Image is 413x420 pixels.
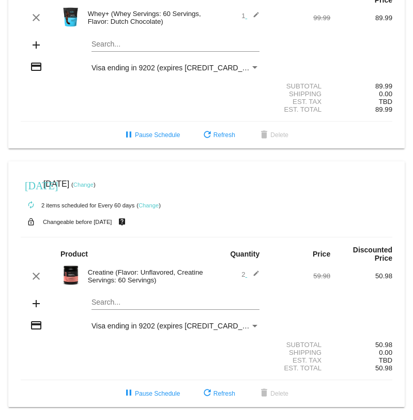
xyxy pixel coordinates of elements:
span: TBD [379,98,392,106]
button: Refresh [193,126,243,144]
div: 89.99 [330,82,392,90]
div: Subtotal [268,341,330,349]
span: Refresh [201,390,235,397]
mat-icon: clear [30,270,42,282]
mat-icon: [DATE] [25,178,37,191]
mat-icon: refresh [201,129,213,142]
button: Pause Schedule [114,384,188,403]
mat-icon: credit_card [30,61,42,73]
span: Visa ending in 9202 (expires [CREDIT_CARD_DATA]) [91,64,265,72]
mat-icon: lock_open [25,215,37,229]
mat-icon: clear [30,11,42,24]
div: 89.99 [330,14,392,22]
div: 50.98 [330,341,392,349]
small: ( ) [71,182,96,188]
span: Refresh [201,131,235,139]
a: Change [73,182,94,188]
mat-icon: edit [247,270,259,282]
span: Delete [258,131,288,139]
div: Subtotal [268,82,330,90]
div: Est. Total [268,106,330,113]
span: 0.00 [379,90,392,98]
mat-select: Payment Method [91,64,259,72]
span: Pause Schedule [123,131,180,139]
mat-icon: live_help [116,215,128,229]
strong: Discounted Price [353,246,392,262]
div: 99.99 [268,14,330,22]
div: 50.98 [330,272,392,280]
button: Refresh [193,384,243,403]
mat-icon: pause [123,129,135,142]
div: Est. Total [268,364,330,372]
div: Shipping [268,349,330,356]
span: 1 [241,12,259,20]
mat-icon: edit [247,11,259,24]
mat-icon: delete [258,387,270,400]
input: Search... [91,40,259,49]
mat-icon: refresh [201,387,213,400]
strong: Price [313,250,330,258]
div: Shipping [268,90,330,98]
button: Pause Schedule [114,126,188,144]
img: Image-1-Carousel-Whey-5lb-Chocolate-no-badge-Transp.png [60,7,81,27]
div: Est. Tax [268,356,330,364]
span: 2 [241,271,259,278]
span: Pause Schedule [123,390,180,397]
button: Delete [250,126,297,144]
span: 0.00 [379,349,392,356]
span: TBD [379,356,392,364]
mat-icon: add [30,297,42,310]
strong: Quantity [230,250,259,258]
small: Changeable before [DATE] [43,219,112,225]
div: Est. Tax [268,98,330,106]
mat-icon: add [30,39,42,51]
a: Change [139,202,159,208]
button: Delete [250,384,297,403]
span: Delete [258,390,288,397]
div: 59.98 [268,272,330,280]
input: Search... [91,298,259,307]
div: Whey+ (Whey Servings: 60 Servings, Flavor: Dutch Chocolate) [83,10,207,25]
strong: Product [60,250,88,258]
small: ( ) [136,202,161,208]
span: Visa ending in 9202 (expires [CREDIT_CARD_DATA]) [91,322,265,330]
mat-icon: credit_card [30,319,42,332]
mat-icon: delete [258,129,270,142]
small: 2 items scheduled for Every 60 days [21,202,134,208]
mat-icon: pause [123,387,135,400]
span: 50.98 [375,364,392,372]
div: Creatine (Flavor: Unflavored, Creatine Servings: 60 Servings) [83,268,207,284]
mat-select: Payment Method [91,322,259,330]
span: 89.99 [375,106,392,113]
mat-icon: autorenew [25,199,37,212]
img: Image-1-Carousel-Creatine-60S-1000x1000-Transp.png [60,265,81,286]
